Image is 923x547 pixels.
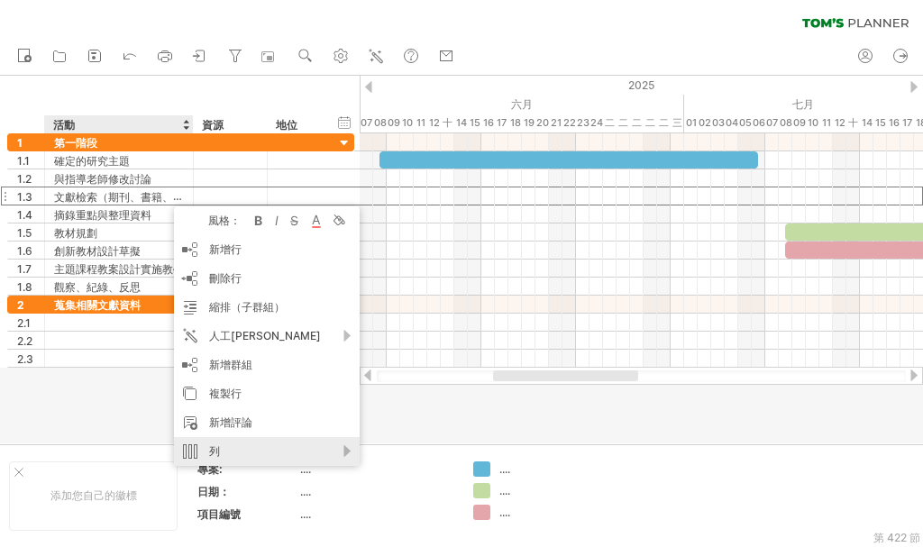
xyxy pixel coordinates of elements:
font: 16 [889,116,900,129]
font: 21 [551,116,562,129]
div: 2025年6月16日星期一 [481,114,495,132]
font: 17 [497,116,507,129]
font: .... [300,462,311,476]
font: 二十八 [645,116,655,167]
font: 23 [577,116,589,129]
font: 11 [416,116,425,129]
font: 18 [510,116,521,129]
font: 15 [470,116,480,129]
font: 02 [699,116,711,129]
font: 14 [456,116,467,129]
font: 17 [902,116,912,129]
div: 2025年7月14日星期一 [860,114,873,132]
font: 複製行 [209,387,242,400]
font: 1.3 [17,190,32,204]
font: 新增評論 [209,415,252,429]
font: 地位 [276,118,297,132]
div: 2025年7月16日星期三 [887,114,900,132]
font: 08 [374,116,387,129]
div: 2025年6月29日星期日 [657,114,671,132]
font: 縮排（子群組） [209,300,285,314]
font: 22 [563,116,576,129]
font: 20 [536,116,549,129]
div: 2025年6月24日星期二 [589,114,603,132]
font: 04 [726,116,738,129]
div: 2025年7月17日星期四 [900,114,914,132]
div: 2025年6月19日星期四 [522,114,535,132]
div: 2025年6月17日星期二 [495,114,508,132]
div: 2025年7月12日星期六 [833,114,846,132]
font: 刪除行 [209,271,242,285]
font: 創新教材設計草擬 [54,244,141,258]
div: 2025年6月11日星期三 [414,114,427,132]
font: 1.7 [17,262,32,276]
font: .... [300,507,311,521]
font: 2.3 [17,352,33,366]
font: 與指導老師修改討論 [54,172,151,186]
font: 十三 [848,116,858,148]
font: 觀察、紀綠、反思 [54,280,141,294]
font: 七月 [792,97,814,111]
font: 蒐集相關文獻資料 [54,298,141,312]
div: 2025年7月15日星期二 [873,114,887,132]
div: 2025年6月18日星期三 [508,114,522,132]
div: 2025年6月28日星期六 [644,114,657,132]
div: 2025年7月13日星期日 [846,114,860,132]
div: 2025年7月2日星期三 [698,114,711,132]
div: 2025年7月1日星期二 [684,114,698,132]
font: 二十五 [605,116,615,167]
font: 1.2 [17,172,32,186]
font: 07 [766,116,778,129]
font: 第一階段 [54,136,97,150]
div: 2025年7月4日星期五 [725,114,738,132]
font: 12 [429,116,440,129]
font: .... [499,506,510,519]
div: 2025年6月23日星期一 [576,114,589,132]
div: 2025年7月9日星期三 [792,114,806,132]
font: 1.8 [17,280,32,294]
font: 01 [686,116,697,129]
div: 2025年6月 [279,95,684,114]
font: 列 [209,444,220,458]
font: 2025 [628,78,654,92]
font: 資源 [202,118,224,132]
font: 2.1 [17,316,31,330]
font: 新增群組 [209,358,252,371]
font: 十三 [443,116,452,148]
font: .... [499,462,510,476]
font: 六月 [511,97,533,111]
div: 2025年6月8日星期日 [373,114,387,132]
div: 2025年7月7日星期一 [765,114,779,132]
div: 2025年6月22日星期日 [562,114,576,132]
font: 專案: [197,462,223,476]
div: 2025年6月15日星期日 [468,114,481,132]
font: 二十七 [632,116,642,167]
font: 活動 [53,118,75,132]
font: 03 [712,116,725,129]
div: 2025年6月13日星期五 [441,114,454,132]
div: 2025年7月8日星期二 [779,114,792,132]
font: 12 [835,116,845,129]
div: 2025年6月9日星期一 [387,114,400,132]
font: 人工[PERSON_NAME] [209,329,321,342]
font: 二十九 [659,116,669,167]
font: 確定的研究主題 [54,154,130,168]
font: 14 [862,116,873,129]
font: 1.5 [17,226,32,240]
font: 2.2 [17,334,32,348]
font: 主題課程教案設計實施教學 [54,262,184,276]
div: 2025年6月30日星期一 [671,114,684,132]
font: 1.1 [17,154,30,168]
div: 2025年6月10日星期二 [400,114,414,132]
div: 2025年6月26日星期四 [617,114,630,132]
font: 1.6 [17,244,32,258]
div: 2025年7月11日星期五 [819,114,833,132]
font: 24 [590,116,603,129]
div: 2025年7月6日星期日 [752,114,765,132]
font: 1.4 [17,208,32,222]
font: 10 [808,116,818,129]
font: 項目編號 [197,507,241,521]
font: 08 [780,116,792,129]
font: 15 [875,116,886,129]
font: 添加您自己的徽標 [50,488,137,502]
